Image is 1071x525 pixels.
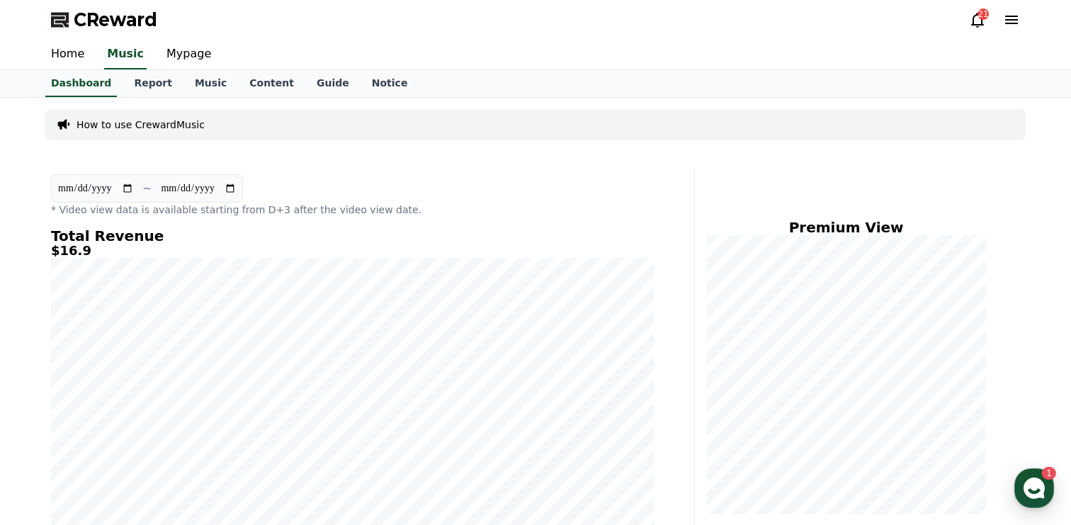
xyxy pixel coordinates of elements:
a: Report [123,70,183,97]
span: CReward [74,9,157,31]
a: Guide [305,70,361,97]
p: ~ [142,180,152,197]
h4: Total Revenue [51,228,654,244]
a: Music [183,70,238,97]
div: 21 [977,9,989,20]
a: How to use CrewardMusic [76,118,205,132]
a: Content [238,70,305,97]
a: CReward [51,9,157,31]
a: Mypage [155,40,222,69]
p: * Video view data is available starting from D+3 after the video view date. [51,203,654,217]
h5: $16.9 [51,244,654,258]
a: Notice [361,70,419,97]
a: Music [104,40,147,69]
a: Home [40,40,96,69]
a: 21 [969,11,986,28]
a: Dashboard [45,70,117,97]
h4: Premium View [706,220,986,235]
